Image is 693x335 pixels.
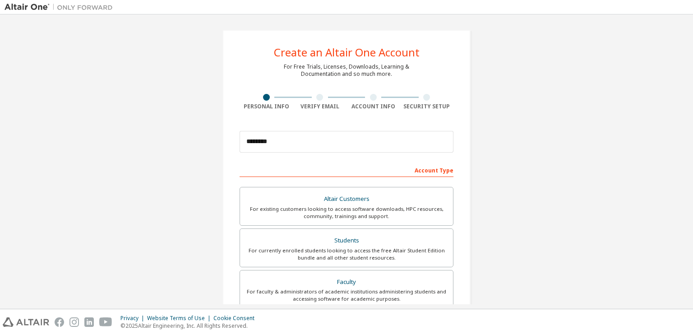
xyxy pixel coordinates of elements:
div: Privacy [120,315,147,322]
div: For currently enrolled students looking to access the free Altair Student Edition bundle and all ... [245,247,448,261]
div: Website Terms of Use [147,315,213,322]
div: Students [245,234,448,247]
img: altair_logo.svg [3,317,49,327]
div: For faculty & administrators of academic institutions administering students and accessing softwa... [245,288,448,302]
img: instagram.svg [69,317,79,327]
img: youtube.svg [99,317,112,327]
div: Personal Info [240,103,293,110]
div: Verify Email [293,103,347,110]
div: For existing customers looking to access software downloads, HPC resources, community, trainings ... [245,205,448,220]
p: © 2025 Altair Engineering, Inc. All Rights Reserved. [120,322,260,330]
div: For Free Trials, Licenses, Downloads, Learning & Documentation and so much more. [284,63,409,78]
div: Create an Altair One Account [274,47,420,58]
img: Altair One [5,3,117,12]
img: facebook.svg [55,317,64,327]
img: linkedin.svg [84,317,94,327]
div: Security Setup [400,103,454,110]
div: Faculty [245,276,448,288]
div: Cookie Consent [213,315,260,322]
div: Account Type [240,163,453,177]
div: Altair Customers [245,193,448,205]
div: Account Info [346,103,400,110]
